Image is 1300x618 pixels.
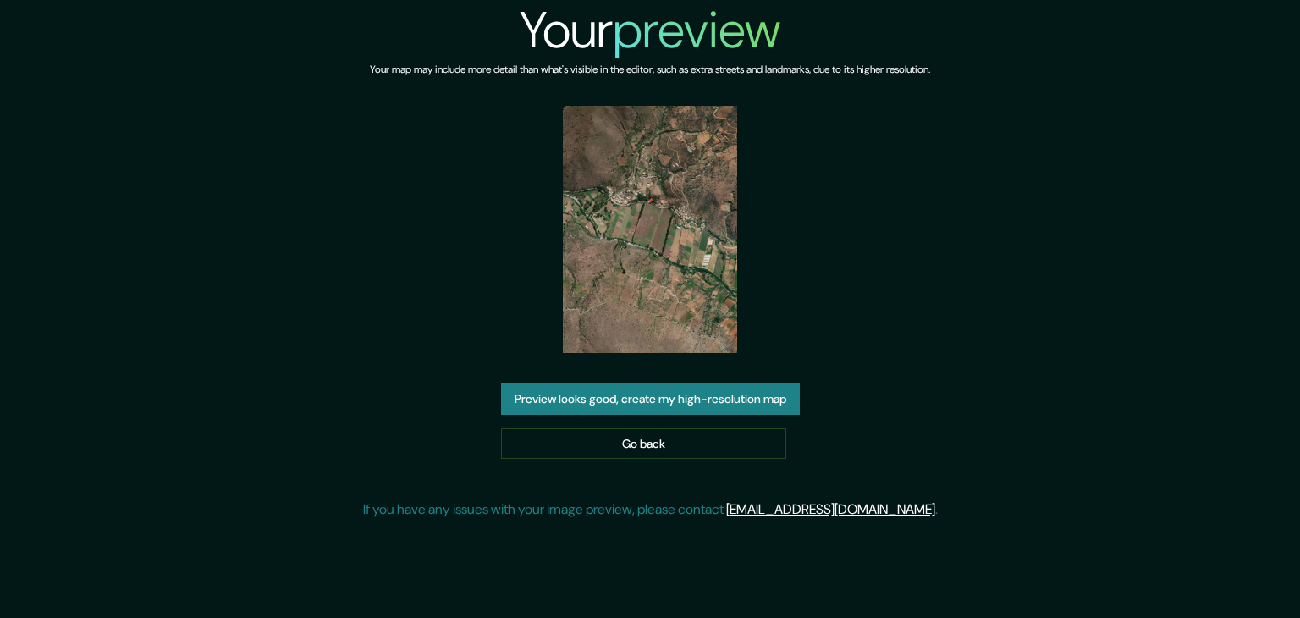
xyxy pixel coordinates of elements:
button: Preview looks good, create my high-resolution map [501,383,800,415]
iframe: Help widget launcher [1149,552,1281,599]
a: [EMAIL_ADDRESS][DOMAIN_NAME] [726,500,935,518]
h6: Your map may include more detail than what's visible in the editor, such as extra streets and lan... [370,61,930,79]
a: Go back [501,428,786,460]
img: created-map-preview [563,106,738,353]
p: If you have any issues with your image preview, please contact . [363,499,938,520]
